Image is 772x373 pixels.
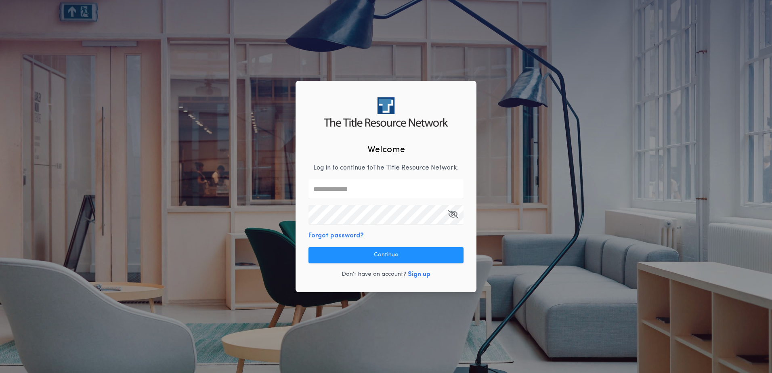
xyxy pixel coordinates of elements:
[448,205,458,224] button: Open Keeper Popup
[408,270,430,279] button: Sign up
[324,97,448,127] img: logo
[342,270,406,279] p: Don't have an account?
[367,143,405,157] h2: Welcome
[313,163,459,173] p: Log in to continue to The Title Resource Network .
[449,184,459,194] keeper-lock: Open Keeper Popup
[308,231,364,241] button: Forgot password?
[308,205,464,224] input: Open Keeper Popup
[308,247,464,263] button: Continue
